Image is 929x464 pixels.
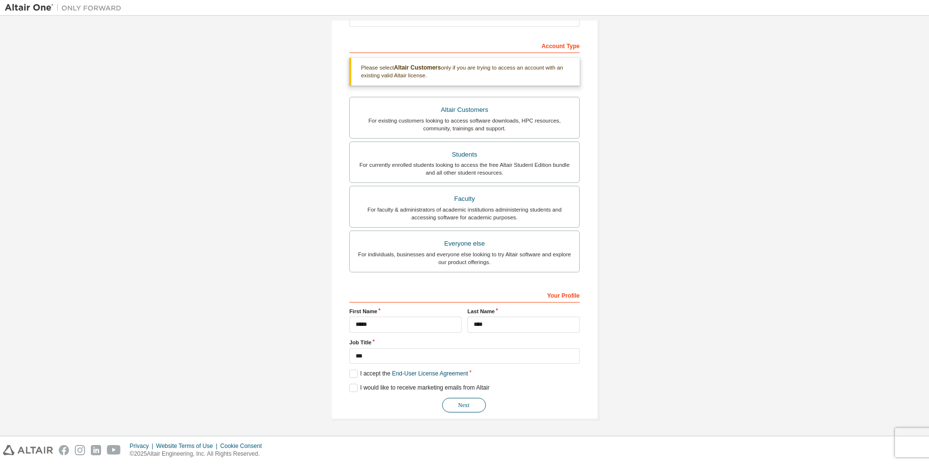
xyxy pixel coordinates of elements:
div: Cookie Consent [220,442,267,450]
img: facebook.svg [59,445,69,455]
label: First Name [349,307,462,315]
button: Next [442,398,486,412]
div: Your Profile [349,287,580,303]
div: For individuals, businesses and everyone else looking to try Altair software and explore our prod... [356,250,573,266]
div: Please select only if you are trying to access an account with an existing valid Altair license. [349,58,580,86]
div: Privacy [130,442,156,450]
div: For currently enrolled students looking to access the free Altair Student Edition bundle and all ... [356,161,573,177]
img: altair_logo.svg [3,445,53,455]
label: Last Name [467,307,580,315]
div: Altair Customers [356,103,573,117]
b: Altair Customers [394,64,441,71]
label: Job Title [349,339,580,346]
div: Everyone else [356,237,573,250]
div: Account Type [349,37,580,53]
div: For existing customers looking to access software downloads, HPC resources, community, trainings ... [356,117,573,132]
img: youtube.svg [107,445,121,455]
img: linkedin.svg [91,445,101,455]
p: © 2025 Altair Engineering, Inc. All Rights Reserved. [130,450,268,458]
div: For faculty & administrators of academic institutions administering students and accessing softwa... [356,206,573,221]
label: I accept the [349,370,468,378]
div: Faculty [356,192,573,206]
a: End-User License Agreement [392,370,468,377]
div: Students [356,148,573,161]
img: instagram.svg [75,445,85,455]
div: Website Terms of Use [156,442,220,450]
label: I would like to receive marketing emails from Altair [349,384,489,392]
img: Altair One [5,3,126,13]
